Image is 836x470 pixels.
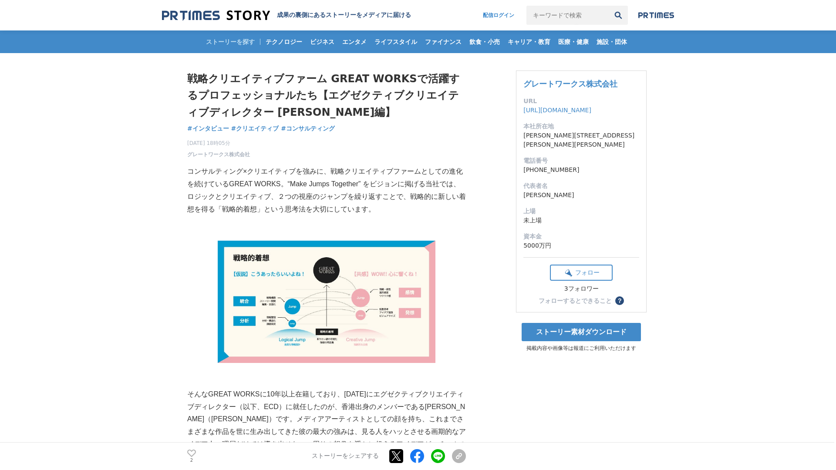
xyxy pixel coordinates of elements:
a: #インタビュー [187,124,229,133]
a: 施設・団体 [593,30,630,53]
a: ファイナンス [421,30,465,53]
a: ライフスタイル [371,30,421,53]
a: #コンサルティング [281,124,335,133]
span: #コンサルティング [281,124,335,132]
span: テクノロジー [262,38,306,46]
dt: URL [523,97,639,106]
div: フォローするとできること [539,298,612,304]
input: キーワードで検索 [526,6,609,25]
p: コンサルティング×クリエイティブを強みに、戦略クリエイティブファームとしての進化を続けているGREAT WORKS。“Make Jumps Together” をビジョンに掲げる当社では、ロジッ... [187,165,466,215]
dd: [PERSON_NAME][STREET_ADDRESS][PERSON_NAME][PERSON_NAME] [523,131,639,149]
span: ビジネス [307,38,338,46]
button: 検索 [609,6,628,25]
img: thumbnail_57fed880-a32c-11f0-801e-314050398cb6.png [218,241,435,363]
a: ストーリー素材ダウンロード [522,323,641,341]
button: フォロー [550,265,613,281]
span: [DATE] 18時05分 [187,139,250,147]
img: 成果の裏側にあるストーリーをメディアに届ける [162,10,270,21]
p: 2 [187,458,196,463]
p: そんなGREAT WORKSに10年以上在籍しており、[DATE]にエグゼクティブクリエイティブディレクター（以下、ECD）に就任したのが、香港出身のメンバーである[PERSON_NAME]（[... [187,388,466,463]
dt: 電話番号 [523,156,639,165]
a: テクノロジー [262,30,306,53]
dd: [PHONE_NUMBER] [523,165,639,175]
p: 掲載内容や画像等は報道にご利用いただけます [516,345,647,352]
a: キャリア・教育 [504,30,554,53]
a: 配信ログイン [474,6,523,25]
h2: 成果の裏側にあるストーリーをメディアに届ける [277,11,411,19]
p: ストーリーをシェアする [312,453,379,460]
span: 飲食・小売 [466,38,503,46]
a: 成果の裏側にあるストーリーをメディアに届ける 成果の裏側にあるストーリーをメディアに届ける [162,10,411,21]
span: キャリア・教育 [504,38,554,46]
a: ビジネス [307,30,338,53]
dd: 5000万円 [523,241,639,250]
a: #クリエイティブ [231,124,279,133]
span: 医療・健康 [555,38,592,46]
dt: 本社所在地 [523,122,639,131]
span: ライフスタイル [371,38,421,46]
a: [URL][DOMAIN_NAME] [523,107,591,114]
img: prtimes [638,12,674,19]
span: ？ [617,298,623,304]
a: 飲食・小売 [466,30,503,53]
dt: 資本金 [523,232,639,241]
dd: 未上場 [523,216,639,225]
div: 3フォロワー [550,285,613,293]
dd: [PERSON_NAME] [523,191,639,200]
span: エンタメ [339,38,370,46]
a: グレートワークス株式会社 [187,151,250,158]
span: 施設・団体 [593,38,630,46]
span: ファイナンス [421,38,465,46]
a: グレートワークス株式会社 [523,79,617,88]
a: エンタメ [339,30,370,53]
a: 医療・健康 [555,30,592,53]
dt: 上場 [523,207,639,216]
button: ？ [615,296,624,305]
span: #インタビュー [187,124,229,132]
h1: 戦略クリエイティブファーム GREAT WORKSで活躍するプロフェッショナルたち【エグゼクティブクリエイティブディレクター [PERSON_NAME]編】 [187,70,466,121]
span: #クリエイティブ [231,124,279,132]
dt: 代表者名 [523,181,639,191]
